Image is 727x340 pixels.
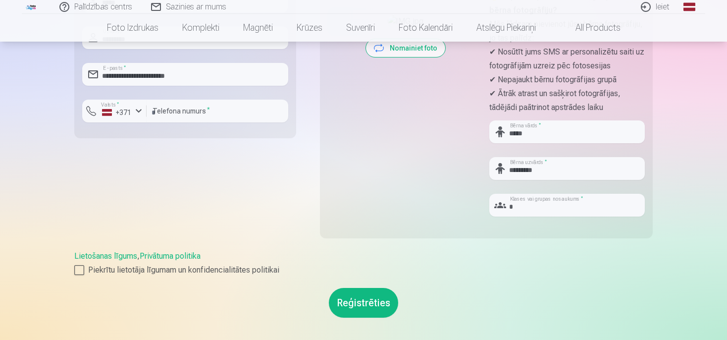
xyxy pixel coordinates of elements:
[74,250,653,276] div: ,
[489,45,645,73] p: ✔ Nosūtīt jums SMS ar personalizētu saiti uz fotogrāfijām uzreiz pēc fotosesijas
[285,14,334,42] a: Krūzes
[140,251,201,261] a: Privātuma politika
[98,101,122,109] label: Valsts
[74,264,653,276] label: Piekrītu lietotāja līgumam un konfidencialitātes politikai
[366,39,445,57] button: Nomainiet foto
[231,14,285,42] a: Magnēti
[548,14,632,42] a: All products
[465,14,548,42] a: Atslēgu piekariņi
[74,251,137,261] a: Lietošanas līgums
[170,14,231,42] a: Komplekti
[489,73,645,87] p: ✔ Nepajaukt bērnu fotogrāfijas grupā
[82,100,147,122] button: Valsts*+371
[329,288,398,318] button: Reģistrēties
[334,14,387,42] a: Suvenīri
[489,87,645,114] p: ✔ Ātrāk atrast un sašķirot fotogrāfijas, tādējādi paātrinot apstrādes laiku
[102,108,132,117] div: +371
[26,4,37,10] img: /fa1
[387,14,465,42] a: Foto kalendāri
[95,14,170,42] a: Foto izdrukas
